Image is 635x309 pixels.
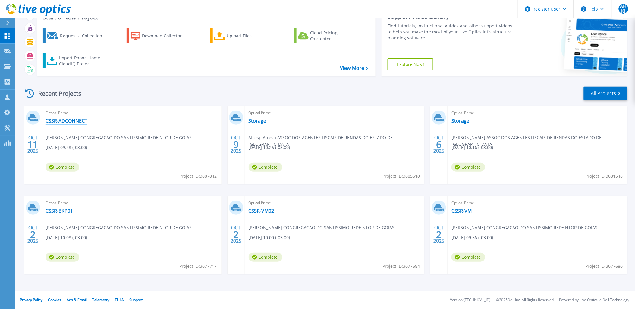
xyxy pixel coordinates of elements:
a: Download Collector [127,28,194,43]
span: [DATE] 09:56 (-03:00) [451,234,493,241]
a: EULA [115,297,124,302]
span: Complete [46,163,79,172]
a: Cookies [48,297,61,302]
span: Project ID: 3077680 [586,263,623,270]
li: Version: [TECHNICAL_ID] [450,298,491,302]
a: Privacy Policy [20,297,42,302]
span: Complete [249,253,282,262]
div: Download Collector [142,30,190,42]
a: Explore Now! [388,58,433,70]
div: Find tutorials, instructional guides and other support videos to help you make the most of your L... [388,23,514,41]
a: Support [129,297,143,302]
div: OCT 2025 [433,223,445,245]
div: OCT 2025 [230,223,242,245]
span: [DATE] 10:26 (-03:00) [249,144,290,151]
span: [PERSON_NAME] , CONGREGACAO DO SANTISSIMO REDE NTOR DE GOIAS [46,134,192,141]
span: Project ID: 3077717 [180,263,217,270]
span: [PERSON_NAME] , CONGREGACAO DO SANTISSIMO REDE NTOR DE GOIAS [451,224,598,231]
span: 6 [436,142,442,147]
a: View More [340,65,368,71]
a: Cloud Pricing Calculator [294,28,361,43]
div: Request a Collection [60,30,108,42]
span: Complete [451,253,485,262]
span: 2 [30,232,36,237]
span: AHKJ [619,4,628,14]
span: Optical Prime [451,200,624,206]
div: Recent Projects [23,86,90,101]
span: [PERSON_NAME] , CONGREGACAO DO SANTISSIMO REDE NTOR DE GOIAS [46,224,192,231]
span: Optical Prime [249,200,421,206]
span: Project ID: 3077684 [382,263,420,270]
span: Optical Prime [451,110,624,116]
span: Complete [451,163,485,172]
span: [PERSON_NAME] , CONGREGACAO DO SANTISSIMO REDE NTOR DE GOIAS [249,224,395,231]
span: Complete [46,253,79,262]
a: Request a Collection [43,28,110,43]
span: 9 [233,142,239,147]
div: Upload Files [227,30,275,42]
span: [PERSON_NAME] , ASSOC DOS AGENTES FISCAIS DE RENDAS DO ESTADO DE [GEOGRAPHIC_DATA] [451,134,627,148]
span: 11 [27,142,38,147]
span: [DATE] 09:48 (-03:00) [46,144,87,151]
a: Telemetry [92,297,109,302]
span: [DATE] 10:16 (-03:00) [451,144,493,151]
a: Upload Files [210,28,277,43]
div: OCT 2025 [433,133,445,155]
span: [DATE] 10:08 (-03:00) [46,234,87,241]
a: All Projects [584,87,627,100]
div: OCT 2025 [27,223,39,245]
span: Optical Prime [249,110,421,116]
div: Import Phone Home CloudIQ Project [59,55,106,67]
a: CSSR-VM [451,208,472,214]
span: Afresp Afresp , ASSOC DOS AGENTES FISCAIS DE RENDAS DO ESTADO DE [GEOGRAPHIC_DATA] [249,134,425,148]
span: Optical Prime [46,200,218,206]
a: CSSR-VM02 [249,208,274,214]
li: Powered by Live Optics, a Dell Technology [559,298,630,302]
a: Storage [451,118,469,124]
span: 2 [436,232,442,237]
a: CSSR-ADCONNECT [46,118,87,124]
span: Project ID: 3081548 [586,173,623,179]
span: Optical Prime [46,110,218,116]
a: Storage [249,118,266,124]
li: © 2025 Dell Inc. All Rights Reserved [496,298,554,302]
div: OCT 2025 [27,133,39,155]
a: CSSR-BKP01 [46,208,73,214]
div: OCT 2025 [230,133,242,155]
span: Project ID: 3085610 [382,173,420,179]
span: Project ID: 3087842 [180,173,217,179]
span: 2 [233,232,239,237]
span: [DATE] 10:00 (-03:00) [249,234,290,241]
h3: Start a New Project [43,14,368,20]
div: Cloud Pricing Calculator [310,30,358,42]
a: Ads & Email [67,297,87,302]
span: Complete [249,163,282,172]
